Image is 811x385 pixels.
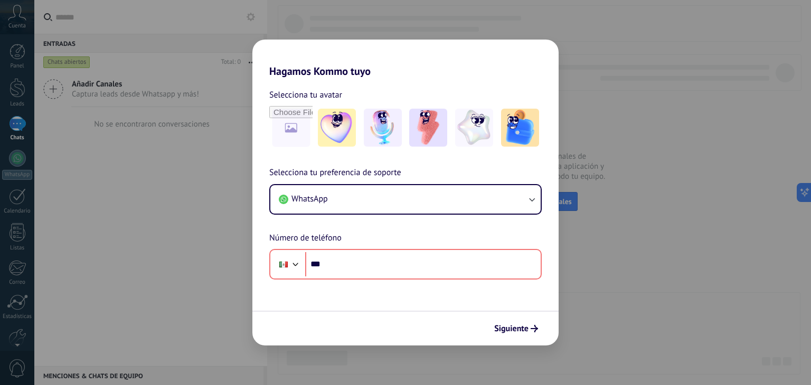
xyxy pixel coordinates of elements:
span: Siguiente [494,325,529,332]
span: WhatsApp [291,194,328,204]
span: Selecciona tu avatar [269,88,342,102]
div: Mexico: + 52 [274,253,294,275]
h2: Hagamos Kommo tuyo [252,40,559,78]
img: -2.jpeg [364,109,402,147]
button: WhatsApp [270,185,541,214]
span: Selecciona tu preferencia de soporte [269,166,401,180]
img: -5.jpeg [501,109,539,147]
span: Número de teléfono [269,232,342,245]
img: -1.jpeg [318,109,356,147]
button: Siguiente [489,320,543,338]
img: -3.jpeg [409,109,447,147]
img: -4.jpeg [455,109,493,147]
